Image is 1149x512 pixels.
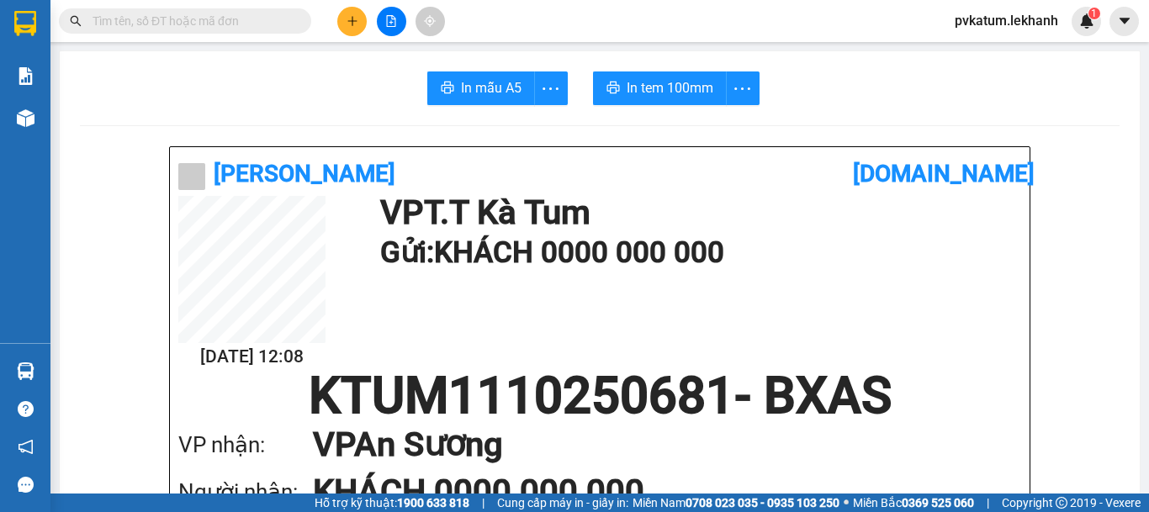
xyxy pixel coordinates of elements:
span: In mẫu A5 [461,77,522,98]
span: | [482,494,484,512]
span: | [987,494,989,512]
button: printerIn tem 100mm [593,71,727,105]
span: message [18,477,34,493]
h1: VP An Sương [313,421,988,468]
span: copyright [1056,497,1067,509]
button: aim [416,7,445,36]
img: solution-icon [17,67,34,85]
h1: Gửi: KHÁCH 0000 000 000 [380,230,1013,276]
span: notification [18,439,34,455]
img: warehouse-icon [17,362,34,380]
span: In tem 100mm [627,77,713,98]
span: printer [441,81,454,97]
sup: 1 [1088,8,1100,19]
span: 1 [1091,8,1097,19]
strong: 0369 525 060 [902,496,974,509]
span: printer [606,81,620,97]
b: [PERSON_NAME] [214,160,395,187]
span: Miền Bắc [853,494,974,512]
span: question-circle [18,401,34,417]
span: ⚪️ [844,499,849,506]
span: file-add [385,15,397,27]
span: caret-down [1117,13,1132,29]
span: aim [424,15,436,27]
span: Cung cấp máy in - giấy in: [497,494,628,512]
img: icon-new-feature [1079,13,1094,29]
h1: KTUM1110250681 - BXAS [178,371,1021,421]
button: file-add [377,7,406,36]
button: plus [337,7,367,36]
div: VP nhận: [178,428,313,462]
button: more [534,71,568,105]
span: more [727,78,759,99]
span: Miền Nam [633,494,839,512]
button: more [726,71,760,105]
h2: [DATE] 12:08 [178,343,326,371]
span: more [535,78,567,99]
img: warehouse-icon [17,109,34,127]
input: Tìm tên, số ĐT hoặc mã đơn [93,12,291,30]
button: caret-down [1109,7,1139,36]
img: logo-vxr [14,11,36,36]
strong: 1900 633 818 [397,496,469,509]
h1: VP T.T Kà Tum [380,196,1013,230]
strong: 0708 023 035 - 0935 103 250 [686,496,839,509]
span: plus [347,15,358,27]
span: pvkatum.lekhanh [941,10,1072,31]
button: printerIn mẫu A5 [427,71,535,105]
b: [DOMAIN_NAME] [853,160,1035,187]
span: Hỗ trợ kỹ thuật: [315,494,469,512]
div: Người nhận: [178,475,313,509]
span: search [70,15,82,27]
